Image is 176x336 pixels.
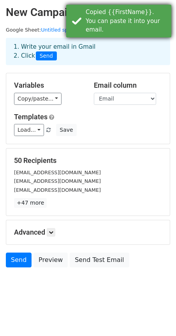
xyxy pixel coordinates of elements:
[86,8,168,34] div: Copied {{FirstName}}. You can paste it into your email.
[137,299,176,336] div: 聊天小组件
[70,253,129,267] a: Send Test Email
[14,187,101,193] small: [EMAIL_ADDRESS][DOMAIN_NAME]
[14,124,44,136] a: Load...
[14,156,162,165] h5: 50 Recipients
[94,81,162,90] h5: Email column
[14,113,48,121] a: Templates
[8,42,168,60] div: 1. Write your email in Gmail 2. Click
[137,299,176,336] iframe: Chat Widget
[14,170,101,175] small: [EMAIL_ADDRESS][DOMAIN_NAME]
[14,198,47,208] a: +47 more
[6,6,170,19] h2: New Campaign
[14,178,101,184] small: [EMAIL_ADDRESS][DOMAIN_NAME]
[56,124,76,136] button: Save
[14,81,82,90] h5: Variables
[6,27,93,33] small: Google Sheet:
[36,51,57,61] span: Send
[14,93,62,105] a: Copy/paste...
[41,27,93,33] a: Untitled spreadsheet
[6,253,32,267] a: Send
[33,253,68,267] a: Preview
[14,228,162,237] h5: Advanced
